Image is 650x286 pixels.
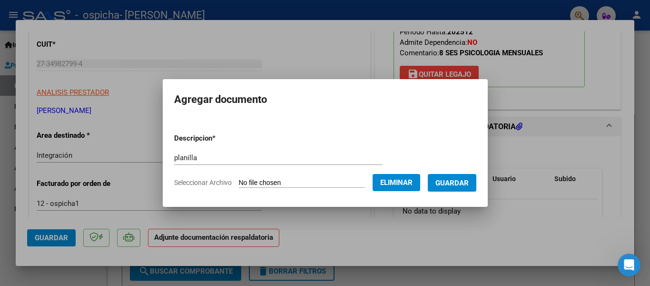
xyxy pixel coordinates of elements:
[174,179,232,186] span: Seleccionar Archivo
[428,174,476,192] button: Guardar
[174,91,476,109] h2: Agregar documento
[435,179,469,187] span: Guardar
[380,178,413,187] span: Eliminar
[618,254,640,276] iframe: Intercom live chat
[174,133,265,144] p: Descripcion
[373,174,420,191] button: Eliminar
